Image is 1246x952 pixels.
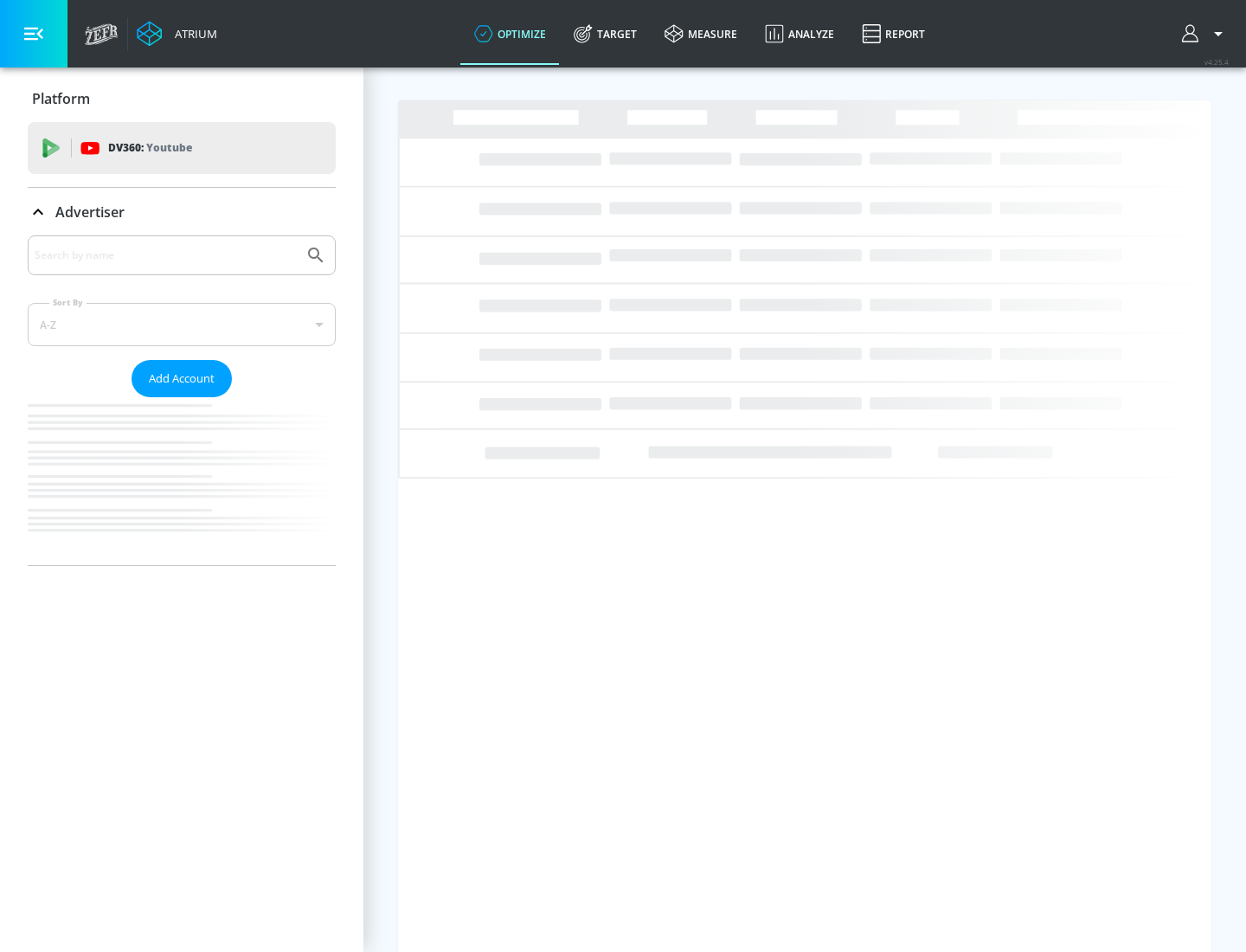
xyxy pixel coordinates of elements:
[751,3,848,65] a: Analyze
[28,397,336,565] nav: list of Advertiser
[32,89,90,108] p: Platform
[55,203,125,222] p: Advertiser
[28,74,336,123] div: Platform
[460,3,560,65] a: optimize
[137,21,217,47] a: Atrium
[108,138,192,158] p: DV360:
[848,3,939,65] a: Report
[168,26,217,42] div: Atrium
[28,303,336,346] div: A-Z
[146,138,192,157] p: Youtube
[28,188,336,236] div: Advertiser
[149,369,215,389] span: Add Account
[1204,57,1229,67] span: v 4.25.4
[651,3,751,65] a: measure
[132,360,232,397] button: Add Account
[28,122,336,174] div: DV360: Youtube
[28,235,336,565] div: Advertiser
[560,3,651,65] a: Target
[49,297,87,308] label: Sort By
[35,244,297,267] input: Search by name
